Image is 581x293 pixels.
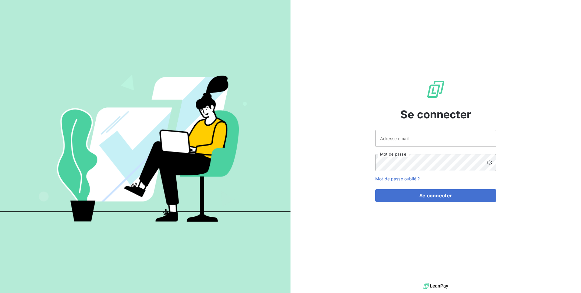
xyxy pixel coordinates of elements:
button: Se connecter [375,189,496,202]
span: Se connecter [400,106,471,123]
img: logo [423,281,448,291]
input: placeholder [375,130,496,147]
a: Mot de passe oublié ? [375,176,420,181]
img: Logo LeanPay [426,80,445,99]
